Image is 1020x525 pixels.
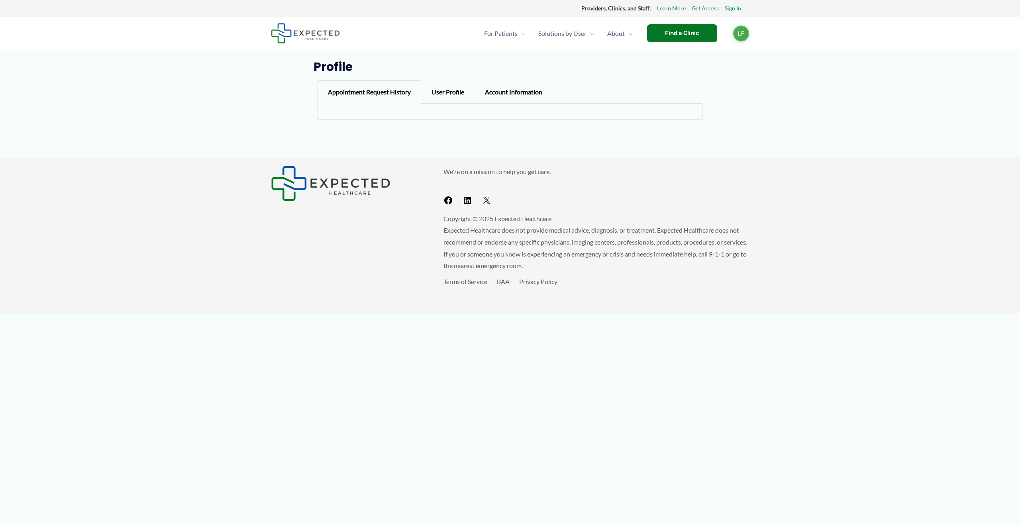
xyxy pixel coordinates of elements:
[497,278,510,285] a: BAA
[725,3,741,14] a: Sign In
[421,80,475,104] div: User Profile
[519,278,557,285] a: Privacy Policy
[271,166,390,201] img: Expected Healthcare Logo - side, dark font, small
[657,3,686,14] a: Learn More
[443,278,487,285] a: Terms of Service
[271,23,340,43] img: Expected Healthcare Logo - side, dark font, small
[625,20,633,47] span: Menu Toggle
[443,276,749,306] aside: Footer Widget 3
[443,166,749,178] p: We're on a mission to help you get care.
[318,80,421,104] div: Appointment Request History
[478,20,639,47] nav: Primary Site Navigation
[443,226,747,269] span: Expected Healthcare does not provide medical advice, diagnosis, or treatment. Expected Healthcare...
[271,166,424,201] aside: Footer Widget 1
[538,20,586,47] span: Solutions by User
[475,80,553,104] div: Account Information
[601,20,639,47] a: AboutMenu Toggle
[484,20,518,47] span: For Patients
[532,20,601,47] a: Solutions by UserMenu Toggle
[518,20,526,47] span: Menu Toggle
[647,24,717,42] a: Find a Clinic
[443,166,749,208] aside: Footer Widget 2
[733,25,749,41] a: LF
[581,5,651,12] strong: Providers, Clinics, and Staff:
[692,3,719,14] a: Get Access
[314,60,707,74] h1: Profile
[586,20,594,47] span: Menu Toggle
[607,20,625,47] span: About
[478,20,532,47] a: For PatientsMenu Toggle
[443,215,551,222] span: Copyright © 2025 Expected Healthcare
